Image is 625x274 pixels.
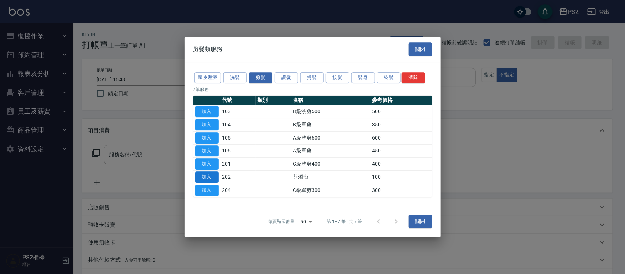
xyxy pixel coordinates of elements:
[220,118,256,132] td: 104
[195,106,219,117] button: 加入
[195,185,219,196] button: 加入
[194,72,222,84] button: 頭皮理療
[370,144,432,158] td: 450
[370,184,432,197] td: 300
[220,131,256,144] td: 105
[268,218,294,225] p: 每頁顯示數量
[195,145,219,157] button: 加入
[291,96,370,105] th: 名稱
[370,131,432,144] td: 600
[402,72,425,84] button: 清除
[291,131,370,144] td: A級洗剪600
[377,72,401,84] button: 染髮
[297,212,315,232] div: 50
[326,72,349,84] button: 接髮
[291,118,370,132] td: B級單剪
[195,119,219,130] button: 加入
[193,86,432,93] p: 7 筆服務
[291,184,370,197] td: C級單剪300
[220,96,256,105] th: 代號
[220,158,256,171] td: 201
[195,158,219,170] button: 加入
[249,72,272,84] button: 剪髮
[409,42,432,56] button: 關閉
[220,184,256,197] td: 204
[195,132,219,144] button: 加入
[220,171,256,184] td: 202
[220,144,256,158] td: 106
[351,72,375,84] button: 髮卷
[193,45,223,53] span: 剪髮類服務
[370,158,432,171] td: 400
[370,171,432,184] td: 100
[223,72,247,84] button: 洗髮
[275,72,298,84] button: 護髮
[409,215,432,229] button: 關閉
[220,105,256,118] td: 103
[195,171,219,183] button: 加入
[291,158,370,171] td: C級洗剪400
[291,144,370,158] td: A級單剪
[370,96,432,105] th: 參考價格
[370,105,432,118] td: 500
[327,218,362,225] p: 第 1–7 筆 共 7 筆
[291,171,370,184] td: 剪瀏海
[370,118,432,132] td: 350
[300,72,324,84] button: 燙髮
[256,96,291,105] th: 類別
[291,105,370,118] td: B級洗剪500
